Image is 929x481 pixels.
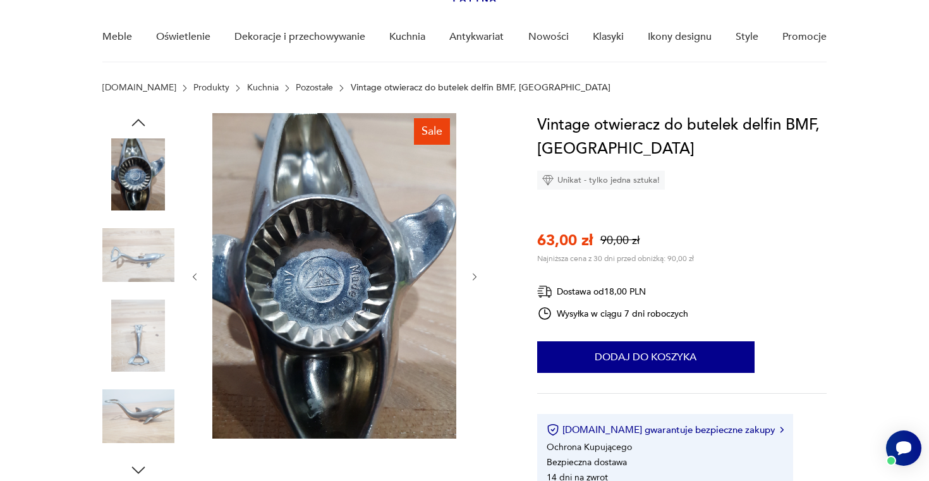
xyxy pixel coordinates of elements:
a: [DOMAIN_NAME] [102,83,176,93]
img: Zdjęcie produktu Vintage otwieracz do butelek delfin BMF, Niemcy [102,219,174,291]
a: Oświetlenie [156,13,210,61]
div: Sale [414,118,450,145]
a: Style [736,13,758,61]
a: Dekoracje i przechowywanie [234,13,365,61]
div: Wysyłka w ciągu 7 dni roboczych [537,306,689,321]
img: Ikona strzałki w prawo [780,427,784,433]
a: Produkty [193,83,229,93]
a: Klasyki [593,13,624,61]
img: Zdjęcie produktu Vintage otwieracz do butelek delfin BMF, Niemcy [102,300,174,372]
p: Najniższa cena z 30 dni przed obniżką: 90,00 zł [537,253,694,264]
a: Kuchnia [247,83,279,93]
img: Ikona diamentu [542,174,554,186]
img: Zdjęcie produktu Vintage otwieracz do butelek delfin BMF, Niemcy [212,113,456,439]
a: Nowości [528,13,569,61]
p: Vintage otwieracz do butelek delfin BMF, [GEOGRAPHIC_DATA] [351,83,610,93]
p: 90,00 zł [600,233,640,248]
a: Kuchnia [389,13,425,61]
a: Antykwariat [449,13,504,61]
a: Pozostałe [296,83,333,93]
a: Meble [102,13,132,61]
a: Ikony designu [648,13,712,61]
img: Ikona certyfikatu [547,423,559,436]
button: Dodaj do koszyka [537,341,755,373]
img: Zdjęcie produktu Vintage otwieracz do butelek delfin BMF, Niemcy [102,381,174,453]
div: Unikat - tylko jedna sztuka! [537,171,665,190]
img: Ikona dostawy [537,284,552,300]
li: Bezpieczna dostawa [547,456,627,468]
h1: Vintage otwieracz do butelek delfin BMF, [GEOGRAPHIC_DATA] [537,113,827,161]
div: Dostawa od 18,00 PLN [537,284,689,300]
p: 63,00 zł [537,230,593,251]
iframe: Smartsupp widget button [886,430,921,466]
a: Promocje [782,13,827,61]
img: Zdjęcie produktu Vintage otwieracz do butelek delfin BMF, Niemcy [102,138,174,210]
li: Ochrona Kupującego [547,441,632,453]
button: [DOMAIN_NAME] gwarantuje bezpieczne zakupy [547,423,784,436]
